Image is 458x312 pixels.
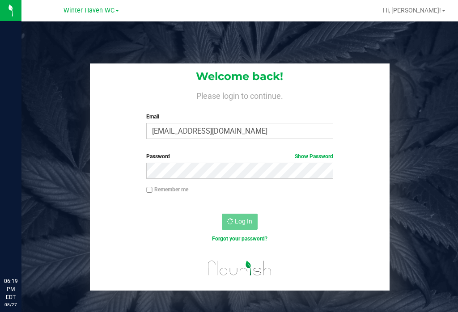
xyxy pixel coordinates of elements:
input: Remember me [146,187,153,193]
p: 06:19 PM EDT [4,277,17,301]
span: Password [146,153,170,160]
img: flourish_logo.svg [202,252,277,284]
span: Log In [235,218,252,225]
label: Remember me [146,186,188,194]
span: Winter Haven WC [64,7,114,14]
a: Forgot your password? [212,236,267,242]
h4: Please login to continue. [90,89,390,100]
p: 08/27 [4,301,17,308]
button: Log In [222,214,258,230]
span: Hi, [PERSON_NAME]! [383,7,441,14]
h1: Welcome back! [90,71,390,82]
a: Show Password [295,153,333,160]
label: Email [146,113,333,121]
